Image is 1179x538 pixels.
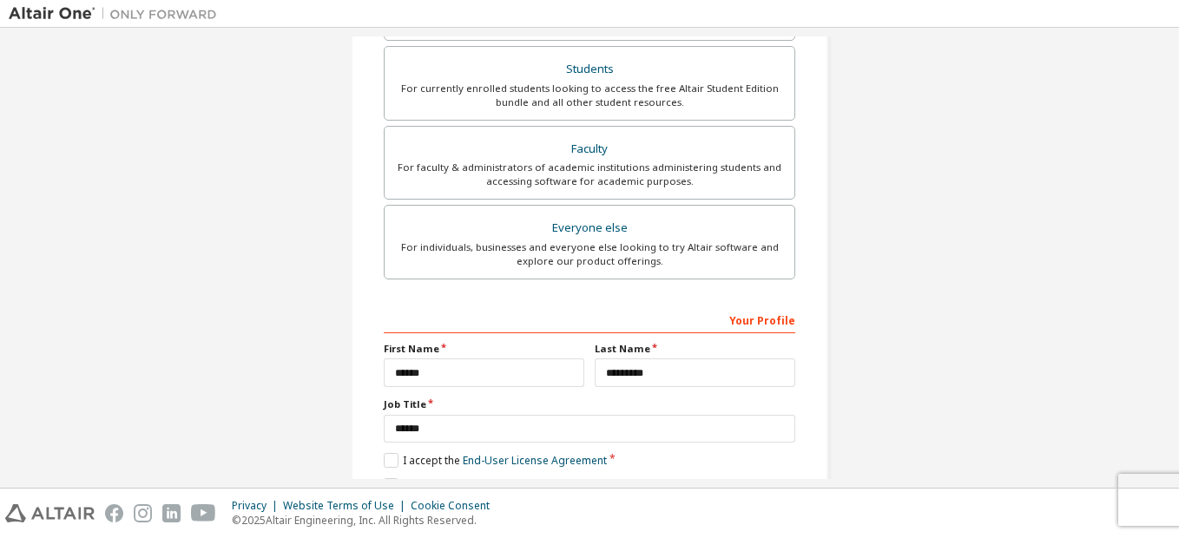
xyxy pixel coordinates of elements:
div: Your Profile [384,305,795,333]
img: instagram.svg [134,504,152,522]
img: linkedin.svg [162,504,181,522]
img: Altair One [9,5,226,23]
a: End-User License Agreement [463,453,607,468]
div: Everyone else [395,216,784,240]
div: Faculty [395,137,784,161]
img: altair_logo.svg [5,504,95,522]
div: For faculty & administrators of academic institutions administering students and accessing softwa... [395,161,784,188]
label: I accept the [384,453,607,468]
img: youtube.svg [191,504,216,522]
div: Privacy [232,499,283,513]
label: First Name [384,342,584,356]
label: Last Name [595,342,795,356]
label: I would like to receive marketing emails from Altair [384,478,654,493]
img: facebook.svg [105,504,123,522]
p: © 2025 Altair Engineering, Inc. All Rights Reserved. [232,513,500,528]
div: Cookie Consent [411,499,500,513]
div: For currently enrolled students looking to access the free Altair Student Edition bundle and all ... [395,82,784,109]
div: Students [395,57,784,82]
label: Job Title [384,397,795,411]
div: Website Terms of Use [283,499,411,513]
div: For individuals, businesses and everyone else looking to try Altair software and explore our prod... [395,240,784,268]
